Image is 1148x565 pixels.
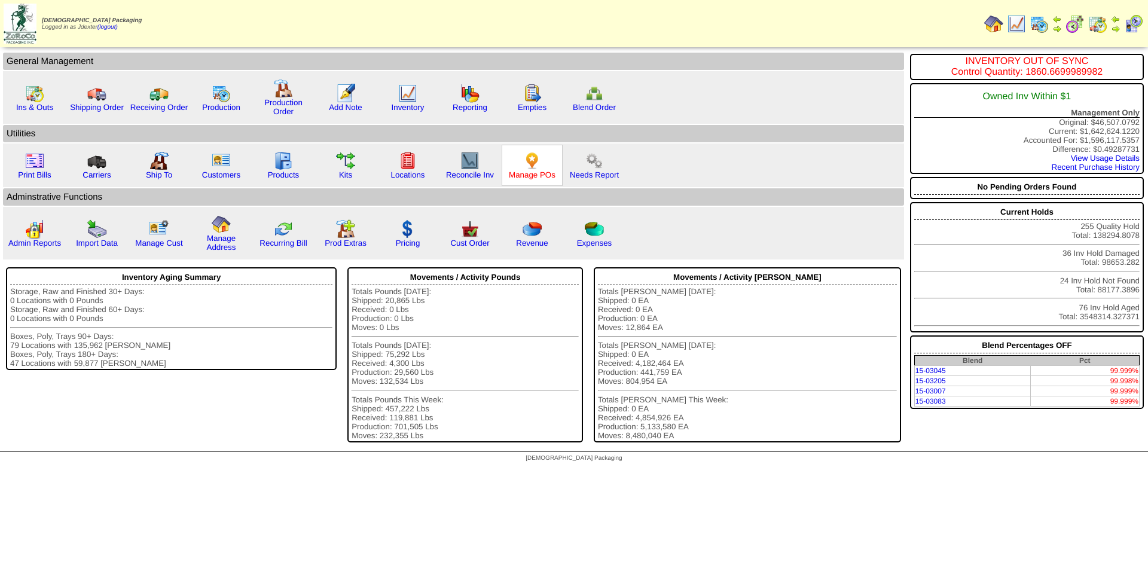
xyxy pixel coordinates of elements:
a: Recent Purchase History [1052,163,1140,172]
a: Inventory [392,103,425,112]
img: truck.gif [87,84,106,103]
img: managecust.png [148,219,170,239]
div: No Pending Orders Found [914,179,1140,195]
a: Admin Reports [8,239,61,248]
img: calendarprod.gif [1030,14,1049,33]
img: reconcile.gif [274,219,293,239]
img: workorder.gif [523,84,542,103]
div: 255 Quality Hold Total: 138294.8078 36 Inv Hold Damaged Total: 98653.282 24 Inv Hold Not Found To... [910,202,1144,332]
td: 99.999% [1030,366,1139,376]
a: 15-03007 [915,387,946,395]
a: Import Data [76,239,118,248]
a: (logout) [97,24,118,30]
a: Expenses [577,239,612,248]
td: Utilities [3,125,904,142]
a: Empties [518,103,546,112]
a: Locations [390,170,425,179]
img: graph2.png [25,219,44,239]
td: 99.999% [1030,386,1139,396]
a: 15-03083 [915,397,946,405]
a: Needs Report [570,170,619,179]
img: truck2.gif [149,84,169,103]
a: View Usage Details [1071,154,1140,163]
img: customers.gif [212,151,231,170]
img: dollar.gif [398,219,417,239]
a: Manage Cust [135,239,182,248]
a: Kits [339,170,352,179]
a: Customers [202,170,240,179]
a: Cust Order [450,239,489,248]
img: invoice2.gif [25,151,44,170]
div: INVENTORY OUT OF SYNC Control Quantity: 1860.6699989982 [914,56,1140,78]
img: cust_order.png [460,219,480,239]
td: General Management [3,53,904,70]
td: 99.998% [1030,376,1139,386]
a: Shipping Order [70,103,124,112]
div: Blend Percentages OFF [914,338,1140,353]
img: calendarinout.gif [1088,14,1107,33]
img: zoroco-logo-small.webp [4,4,36,44]
a: Carriers [83,170,111,179]
img: calendarprod.gif [212,84,231,103]
img: pie_chart2.png [585,219,604,239]
img: arrowleft.gif [1111,14,1120,24]
a: Production Order [264,98,303,116]
a: Prod Extras [325,239,367,248]
a: Ins & Outs [16,103,53,112]
img: line_graph.gif [398,84,417,103]
div: Movements / Activity [PERSON_NAME] [598,270,897,285]
img: locations.gif [398,151,417,170]
div: Storage, Raw and Finished 30+ Days: 0 Locations with 0 Pounds Storage, Raw and Finished 60+ Days:... [10,287,332,368]
div: Current Holds [914,204,1140,220]
div: Original: $46,507.0792 Current: $1,642,624.1220 Accounted For: $1,596,117.5357 Difference: $0.492... [910,83,1144,174]
a: Production [202,103,240,112]
a: Recurring Bill [259,239,307,248]
img: arrowleft.gif [1052,14,1062,24]
img: workflow.png [585,151,604,170]
a: 15-03205 [915,377,946,385]
div: Totals Pounds [DATE]: Shipped: 20,865 Lbs Received: 0 Lbs Production: 0 Lbs Moves: 0 Lbs Totals P... [352,287,579,440]
a: Reconcile Inv [446,170,494,179]
img: line_graph2.gif [460,151,480,170]
span: [DEMOGRAPHIC_DATA] Packaging [42,17,142,24]
img: calendarcustomer.gif [1124,14,1143,33]
img: home.gif [984,14,1003,33]
div: Management Only [914,108,1140,118]
a: Manage POs [509,170,555,179]
a: Revenue [516,239,548,248]
a: Reporting [453,103,487,112]
a: Receiving Order [130,103,188,112]
img: pie_chart.png [523,219,542,239]
a: 15-03045 [915,367,946,375]
div: Inventory Aging Summary [10,270,332,285]
a: Blend Order [573,103,616,112]
img: import.gif [87,219,106,239]
img: prodextras.gif [336,219,355,239]
img: factory.gif [274,79,293,98]
th: Pct [1030,356,1139,366]
th: Blend [914,356,1030,366]
img: arrowright.gif [1052,24,1062,33]
img: calendarblend.gif [1065,14,1085,33]
div: Movements / Activity Pounds [352,270,579,285]
div: Totals [PERSON_NAME] [DATE]: Shipped: 0 EA Received: 0 EA Production: 0 EA Moves: 12,864 EA Total... [598,287,897,440]
img: orders.gif [336,84,355,103]
img: cabinet.gif [274,151,293,170]
img: truck3.gif [87,151,106,170]
a: Manage Address [207,234,236,252]
span: Logged in as Jdexter [42,17,142,30]
a: Ship To [146,170,172,179]
img: workflow.gif [336,151,355,170]
img: calendarinout.gif [25,84,44,103]
img: po.png [523,151,542,170]
td: 99.999% [1030,396,1139,407]
img: factory2.gif [149,151,169,170]
img: network.png [585,84,604,103]
td: Adminstrative Functions [3,188,904,206]
img: graph.gif [460,84,480,103]
a: Add Note [329,103,362,112]
div: Owned Inv Within $1 [914,85,1140,108]
img: line_graph.gif [1007,14,1026,33]
a: Products [268,170,300,179]
a: Pricing [396,239,420,248]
